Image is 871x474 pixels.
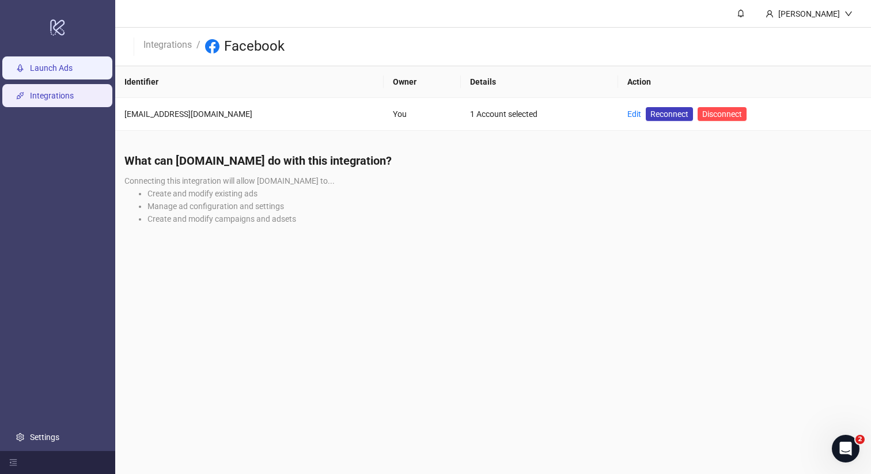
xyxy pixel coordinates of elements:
[147,213,862,225] li: Create and modify campaigns and adsets
[141,37,194,50] a: Integrations
[30,91,74,100] a: Integrations
[646,107,693,121] a: Reconnect
[147,187,862,200] li: Create and modify existing ads
[702,109,742,119] span: Disconnect
[737,9,745,17] span: bell
[115,66,384,98] th: Identifier
[845,10,853,18] span: down
[393,108,452,120] div: You
[147,200,862,213] li: Manage ad configuration and settings
[650,108,688,120] span: Reconnect
[461,66,618,98] th: Details
[9,458,17,467] span: menu-fold
[618,66,871,98] th: Action
[124,108,374,120] div: [EMAIL_ADDRESS][DOMAIN_NAME]
[470,108,609,120] div: 1 Account selected
[627,109,641,119] a: Edit
[124,176,335,185] span: Connecting this integration will allow [DOMAIN_NAME] to...
[832,435,859,462] iframe: Intercom live chat
[224,37,285,56] h3: Facebook
[384,66,461,98] th: Owner
[774,7,845,20] div: [PERSON_NAME]
[855,435,865,444] span: 2
[30,433,59,442] a: Settings
[766,10,774,18] span: user
[30,63,73,73] a: Launch Ads
[124,153,862,169] h4: What can [DOMAIN_NAME] do with this integration?
[196,37,200,56] li: /
[698,107,747,121] button: Disconnect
